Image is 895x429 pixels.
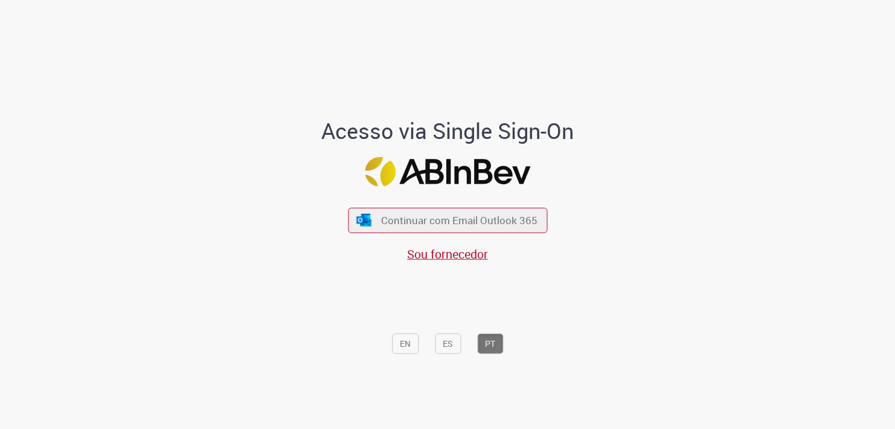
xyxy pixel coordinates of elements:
[407,245,488,262] a: Sou fornecedor
[381,213,537,227] span: Continuar com Email Outlook 365
[348,208,547,233] button: ícone Azure/Microsoft 360 Continuar com Email Outlook 365
[280,118,615,143] h1: Acesso via Single Sign-On
[477,334,503,354] button: PT
[392,334,419,354] button: EN
[365,157,530,187] img: Logo ABInBev
[435,334,461,354] button: ES
[356,214,373,227] img: ícone Azure/Microsoft 360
